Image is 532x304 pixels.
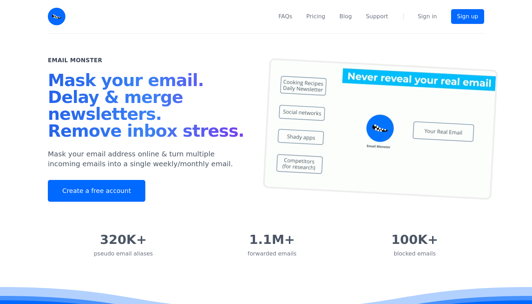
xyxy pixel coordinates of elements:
a: Support [366,12,388,21]
img: Email Monster [48,8,65,25]
a: Pricing [306,12,325,21]
div: blocked emails [391,250,438,258]
div: forwarded emails [248,250,297,258]
p: Mask your email address online & turn multiple incoming emails into a single weekly/monthly email. [48,149,249,169]
h1: Mask your email. Delay & merge newsletters. Remove inbox stress. [48,72,249,142]
div: 320K+ [94,233,153,247]
h2: Email Monster [48,56,102,65]
a: FAQs [278,12,292,21]
a: Blog [340,12,352,21]
a: Sign in [418,12,437,21]
div: pseudo email aliases [94,250,153,258]
div: 1.1M+ [248,233,297,247]
a: Sign up [451,9,484,24]
img: temp mail, free temporary mail, Temporary Email [263,58,498,200]
a: Create a free account [48,180,145,202]
div: 100K+ [391,233,438,247]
